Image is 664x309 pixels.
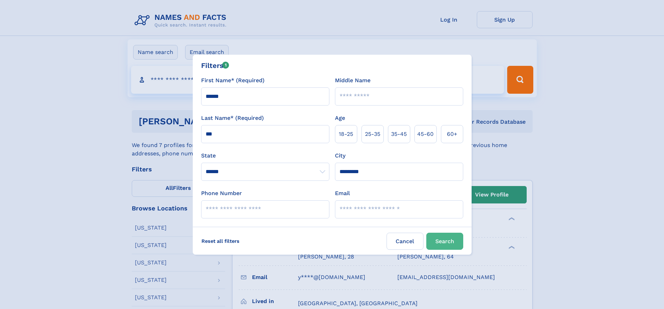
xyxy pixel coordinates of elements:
[335,76,371,85] label: Middle Name
[417,130,434,138] span: 45‑60
[335,189,350,198] label: Email
[335,114,345,122] label: Age
[201,189,242,198] label: Phone Number
[201,60,229,71] div: Filters
[387,233,423,250] label: Cancel
[339,130,353,138] span: 18‑25
[391,130,407,138] span: 35‑45
[365,130,380,138] span: 25‑35
[447,130,457,138] span: 60+
[201,152,329,160] label: State
[426,233,463,250] button: Search
[201,114,264,122] label: Last Name* (Required)
[201,76,265,85] label: First Name* (Required)
[335,152,345,160] label: City
[197,233,244,249] label: Reset all filters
